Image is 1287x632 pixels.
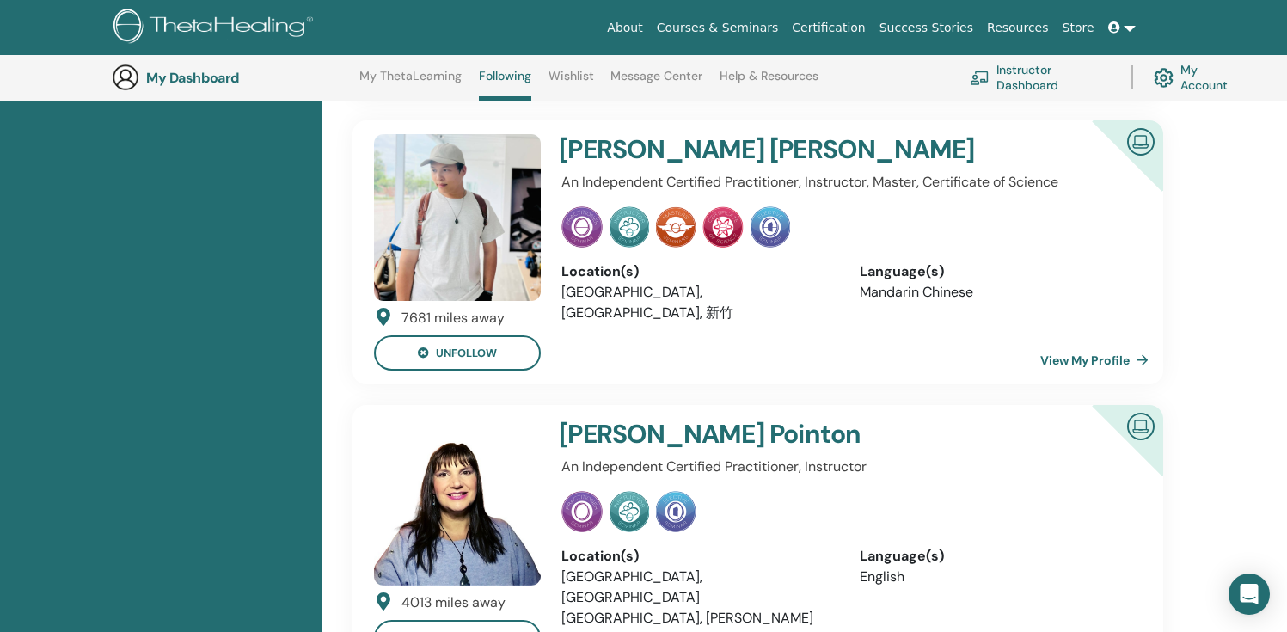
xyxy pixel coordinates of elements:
[559,419,1034,450] h4: [PERSON_NAME] Pointon
[401,592,506,613] div: 4013 miles away
[561,567,833,608] li: [GEOGRAPHIC_DATA], [GEOGRAPHIC_DATA]
[1120,406,1161,445] img: Certified Online Instructor
[561,457,1131,477] p: An Independent Certified Practitioner, Instructor
[1064,120,1163,219] div: Certified Online Instructor
[559,134,1034,165] h4: [PERSON_NAME] [PERSON_NAME]
[1154,58,1245,96] a: My Account
[561,261,833,282] div: Location(s)
[1064,405,1163,504] div: Certified Online Instructor
[1056,12,1101,44] a: Store
[374,419,541,586] img: default.jpg
[610,69,702,96] a: Message Center
[374,134,541,301] img: default.jpg
[873,12,980,44] a: Success Stories
[600,12,649,44] a: About
[860,282,1131,303] li: Mandarin Chinese
[359,69,462,96] a: My ThetaLearning
[401,308,505,328] div: 7681 miles away
[785,12,872,44] a: Certification
[561,546,833,567] div: Location(s)
[1040,343,1155,377] a: View My Profile
[970,58,1111,96] a: Instructor Dashboard
[970,71,990,85] img: chalkboard-teacher.svg
[1229,574,1270,615] div: Open Intercom Messenger
[479,69,531,101] a: Following
[1154,64,1174,92] img: cog.svg
[860,261,1131,282] div: Language(s)
[980,12,1056,44] a: Resources
[1120,121,1161,160] img: Certified Online Instructor
[561,172,1131,193] p: An Independent Certified Practitioner, Instructor, Master, Certificate of Science
[146,70,318,86] h3: My Dashboard
[860,546,1131,567] div: Language(s)
[650,12,786,44] a: Courses & Seminars
[549,69,594,96] a: Wishlist
[113,9,319,47] img: logo.png
[720,69,818,96] a: Help & Resources
[374,335,541,371] button: unfollow
[561,282,833,323] li: [GEOGRAPHIC_DATA], [GEOGRAPHIC_DATA], 新竹
[112,64,139,91] img: generic-user-icon.jpg
[860,567,1131,587] li: English
[561,608,833,629] li: [GEOGRAPHIC_DATA], [PERSON_NAME]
